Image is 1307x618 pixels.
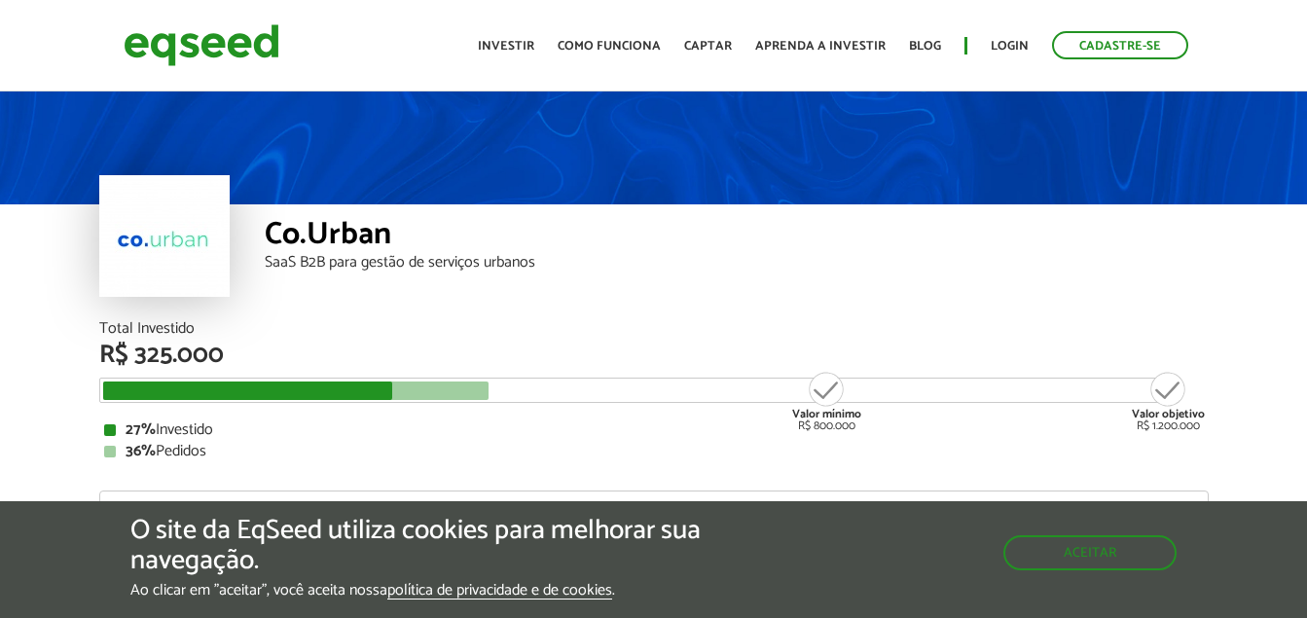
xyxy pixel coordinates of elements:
[126,438,156,464] strong: 36%
[124,19,279,71] img: EqSeed
[790,370,863,432] div: R$ 800.000
[1052,31,1188,59] a: Cadastre-se
[265,255,1209,271] div: SaaS B2B para gestão de serviços urbanos
[104,422,1204,438] div: Investido
[991,40,1029,53] a: Login
[909,40,941,53] a: Blog
[99,343,1209,368] div: R$ 325.000
[99,321,1209,337] div: Total Investido
[130,516,758,576] h5: O site da EqSeed utiliza cookies para melhorar sua navegação.
[792,405,861,423] strong: Valor mínimo
[387,583,612,600] a: política de privacidade e de cookies
[478,40,534,53] a: Investir
[558,40,661,53] a: Como funciona
[755,40,886,53] a: Aprenda a investir
[130,581,758,600] p: Ao clicar em "aceitar", você aceita nossa .
[684,40,732,53] a: Captar
[126,417,156,443] strong: 27%
[1132,370,1205,432] div: R$ 1.200.000
[1003,535,1177,570] button: Aceitar
[104,444,1204,459] div: Pedidos
[1132,405,1205,423] strong: Valor objetivo
[265,219,1209,255] div: Co.Urban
